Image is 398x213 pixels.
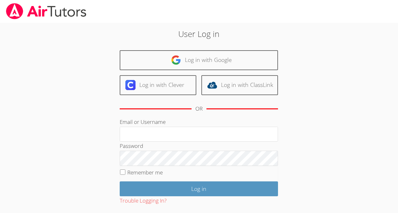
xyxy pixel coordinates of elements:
a: Log in with Google [120,50,278,70]
h2: User Log in [92,28,306,40]
a: Log in with ClassLink [201,75,278,95]
label: Password [120,142,143,149]
label: Email or Username [120,118,166,125]
a: Log in with Clever [120,75,196,95]
img: airtutors_banner-c4298cdbf04f3fff15de1276eac7730deb9818008684d7c2e4769d2f7ddbe033.png [5,3,87,19]
img: clever-logo-6eab21bc6e7a338710f1a6ff85c0baf02591cd810cc4098c63d3a4b26e2feb20.svg [125,80,136,90]
img: google-logo-50288ca7cdecda66e5e0955fdab243c47b7ad437acaf1139b6f446037453330a.svg [171,55,181,65]
button: Trouble Logging In? [120,196,167,205]
label: Remember me [127,169,163,176]
img: classlink-logo-d6bb404cc1216ec64c9a2012d9dc4662098be43eaf13dc465df04b49fa7ab582.svg [207,80,217,90]
div: OR [195,104,203,113]
input: Log in [120,181,278,196]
